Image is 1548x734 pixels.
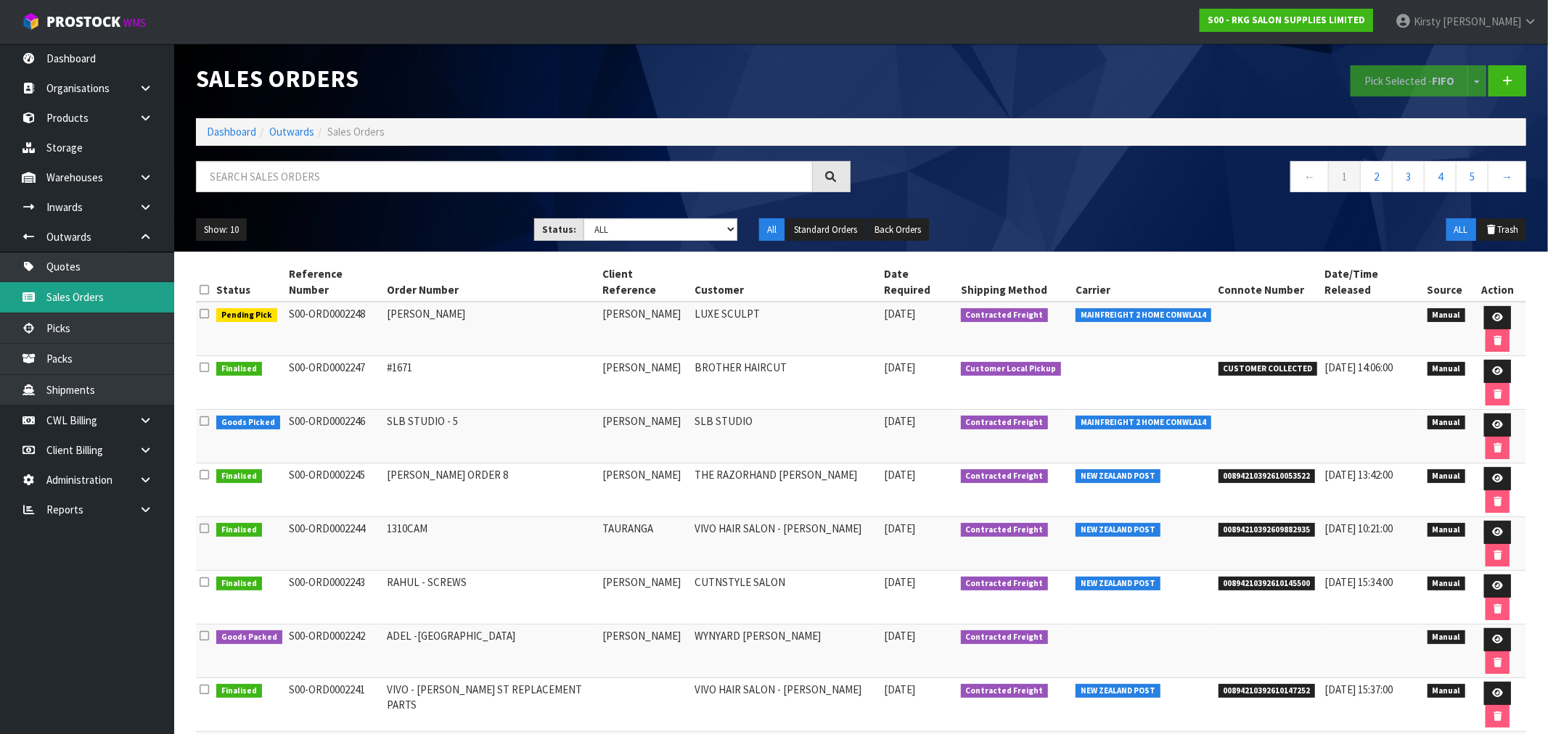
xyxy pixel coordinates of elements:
span: Contracted Freight [961,684,1049,698]
strong: Status: [542,223,576,236]
span: Finalised [216,684,262,698]
button: Show: 10 [196,218,247,242]
th: Shipping Method [957,263,1073,302]
span: [DATE] 15:34:00 [1324,575,1393,589]
span: Manual [1428,362,1466,376]
span: Sales Orders [327,125,385,139]
td: [PERSON_NAME] [599,356,691,410]
th: Source [1424,263,1470,302]
th: Status [213,263,286,302]
span: Contracted Freight [961,469,1049,484]
span: 00894210392610053522 [1219,469,1316,484]
span: Manual [1428,577,1466,591]
button: Trash [1478,218,1526,242]
a: 5 [1456,161,1488,192]
span: 00894210392610147252 [1219,684,1316,698]
td: #1671 [383,356,599,410]
td: VIVO HAIR SALON - [PERSON_NAME] [691,678,880,732]
th: Order Number [383,263,599,302]
span: Customer Local Pickup [961,362,1062,376]
nav: Page navigation [872,161,1527,197]
span: Contracted Freight [961,577,1049,591]
span: [DATE] 15:37:00 [1324,683,1393,696]
td: S00-ORD0002243 [286,571,383,624]
th: Reference Number [286,263,383,302]
td: VIVO HAIR SALON - [PERSON_NAME] [691,517,880,571]
span: NEW ZEALAND POST [1076,523,1160,537]
span: [DATE] 10:21:00 [1324,521,1393,535]
td: [PERSON_NAME] ORDER 8 [383,463,599,517]
span: [DATE] 14:06:00 [1324,360,1393,374]
td: S00-ORD0002241 [286,678,383,732]
span: ProStock [46,12,120,31]
td: S00-ORD0002242 [286,624,383,678]
td: CUTNSTYLE SALON [691,571,880,624]
button: Back Orders [867,218,929,242]
td: BROTHER HAIRCUT [691,356,880,410]
td: LUXE SCULPT [691,302,880,356]
span: Contracted Freight [961,308,1049,323]
span: [DATE] 13:42:00 [1324,468,1393,482]
td: SLB STUDIO [691,410,880,463]
span: MAINFREIGHT 2 HOME CONWLA14 [1076,416,1211,430]
span: [DATE] [884,629,915,643]
span: Finalised [216,362,262,376]
span: NEW ZEALAND POST [1076,577,1160,591]
td: S00-ORD0002244 [286,517,383,571]
span: [DATE] [884,683,915,696]
span: NEW ZEALAND POST [1076,469,1160,484]
span: 00894210392610145500 [1219,577,1316,591]
td: VIVO - [PERSON_NAME] ST REPLACEMENT PARTS [383,678,599,732]
td: S00-ORD0002247 [286,356,383,410]
span: Manual [1428,684,1466,698]
a: 3 [1392,161,1425,192]
td: SLB STUDIO - 5 [383,410,599,463]
small: WMS [123,16,146,30]
span: [DATE] [884,521,915,535]
input: Search sales orders [196,161,813,192]
span: Goods Packed [216,630,282,645]
span: Contracted Freight [961,523,1049,537]
td: [PERSON_NAME] [599,302,691,356]
th: Carrier [1072,263,1215,302]
span: Contracted Freight [961,416,1049,430]
span: [DATE] [884,575,915,589]
span: Finalised [216,577,262,591]
td: RAHUL - SCREWS [383,571,599,624]
img: cube-alt.png [22,12,40,30]
span: Goods Picked [216,416,280,430]
td: THE RAZORHAND [PERSON_NAME] [691,463,880,517]
a: Outwards [269,125,314,139]
span: Manual [1428,523,1466,537]
span: Kirsty [1414,15,1441,28]
td: [PERSON_NAME] [599,410,691,463]
a: 1 [1328,161,1361,192]
span: 00894210392609882935 [1219,523,1316,537]
span: CUSTOMER COLLECTED [1219,362,1318,376]
span: [PERSON_NAME] [1443,15,1521,28]
a: S00 - RKG SALON SUPPLIES LIMITED [1200,9,1373,32]
span: [DATE] [884,307,915,321]
span: NEW ZEALAND POST [1076,684,1160,698]
a: ← [1290,161,1329,192]
td: S00-ORD0002246 [286,410,383,463]
span: Finalised [216,523,262,537]
button: All [759,218,785,242]
td: [PERSON_NAME] [383,302,599,356]
span: Manual [1428,630,1466,645]
th: Date Required [880,263,957,302]
span: Manual [1428,308,1466,323]
a: 2 [1360,161,1393,192]
button: Pick Selected -FIFO [1351,65,1468,96]
a: → [1488,161,1526,192]
h1: Sales Orders [196,65,851,92]
th: Date/Time Released [1321,263,1423,302]
button: ALL [1446,218,1476,242]
th: Connote Number [1215,263,1322,302]
td: 1310CAM [383,517,599,571]
a: 4 [1424,161,1457,192]
td: TAURANGA [599,517,691,571]
span: [DATE] [884,414,915,428]
span: Manual [1428,416,1466,430]
button: Standard Orders [786,218,865,242]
